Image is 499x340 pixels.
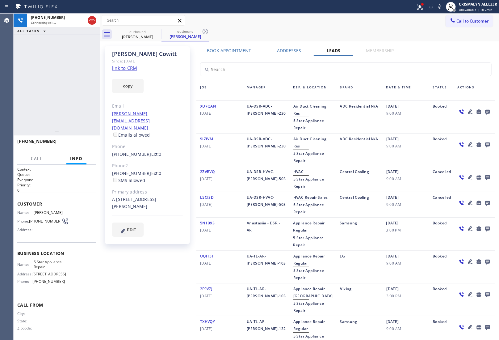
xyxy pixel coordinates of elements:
div: UA-DSR-ADC-[PERSON_NAME]-230 [243,135,290,164]
span: Ext: 0 [151,151,161,157]
div: [PERSON_NAME] [114,34,161,40]
span: Appliance Repair Regular [293,253,325,266]
label: SMS allowed [112,177,145,183]
span: [STREET_ADDRESS] [32,272,66,276]
span: [DATE] [200,110,239,117]
span: City: [17,311,34,316]
div: ADC Residential N/A [336,135,382,164]
button: Mute [435,2,444,11]
input: SMS allowed [113,178,117,182]
div: UA-TL-AR-[PERSON_NAME]-103 [243,253,290,281]
span: 3:00 PM [386,227,426,234]
a: [PHONE_NUMBER] [112,151,151,157]
div: Status [429,84,454,99]
span: HVAC Repair Sales [293,195,328,200]
span: Address: [17,227,34,232]
span: [PERSON_NAME] [34,210,65,215]
span: [PHONE_NUMBER] [29,219,61,223]
div: [DATE] [383,253,429,281]
span: 9:00 AM [386,325,425,332]
div: Since: [DATE] [112,57,183,65]
div: [DATE] [383,135,429,164]
input: Search [102,15,185,25]
span: 5 Star Appliance Repair [293,202,324,215]
button: ALL TASKS [14,27,52,35]
span: Call [31,156,43,161]
div: Manager [243,84,290,99]
div: Phone [112,143,183,150]
label: Book Appointment [207,48,251,53]
div: Booked [429,103,454,131]
span: UQIT5I [200,253,213,259]
span: 9:00 AM [386,260,425,267]
div: Primary address [112,189,183,196]
div: [DATE] [383,103,429,131]
span: Appliance Repair Regular [293,319,325,331]
span: 5 Star Appliance Repair [293,235,324,248]
span: Customer [17,201,96,207]
span: ALL TASKS [17,29,40,33]
div: outbound [114,29,161,34]
div: [DATE] [383,285,429,314]
div: [DATE] [383,194,429,215]
span: 2ZVBVQ [200,169,215,174]
label: Membership [366,48,394,53]
span: 9:00 AM [386,110,425,117]
div: UA-DSR-HVAC-[PERSON_NAME]-503 [243,168,290,190]
a: link to CRM [112,65,137,71]
h1: Context [17,167,96,172]
span: [PHONE_NUMBER] [32,279,65,284]
span: 5 Star Appliance Repair [293,268,324,280]
div: Dep. & Location [290,84,336,99]
button: copy [112,79,144,93]
span: Info [70,156,83,161]
span: Phone: [17,219,29,223]
span: 9:00 AM [386,175,425,182]
div: UA-TL-AR-[PERSON_NAME]-103 [243,285,290,314]
div: outbound [162,29,209,34]
div: [PERSON_NAME] Cowitt [112,50,183,57]
span: [DATE] [200,325,239,332]
div: Cancelled [429,168,454,190]
div: Job [196,84,243,99]
span: [DATE] [200,175,239,182]
a: [PHONE_NUMBER] [112,170,151,176]
span: Name: [17,262,34,267]
button: Hang up [88,16,96,25]
span: [DATE] [200,227,239,234]
div: Viking [337,285,383,314]
div: Booked [429,219,454,248]
div: Central Cooling [336,168,382,190]
div: Date & Time [383,84,429,99]
div: Joanna Cowitt [162,28,209,41]
div: UA-DSR-ADC-[PERSON_NAME]-230 [243,103,290,131]
span: [DATE] [200,260,239,267]
div: UA-DSR-HVAC-[PERSON_NAME]-503 [243,194,290,215]
button: Call [27,153,46,165]
span: [PHONE_NUMBER] [31,15,65,20]
span: Ext: 0 [151,170,161,176]
button: Call to Customer [446,15,493,27]
div: Phone2 [112,162,183,169]
span: 5 Star Appliance Repair [293,301,324,313]
span: Phone: [17,279,32,284]
span: HVAC [293,169,304,174]
span: 9:00 AM [386,201,425,208]
div: Anastasiia - DSR - AR [243,219,290,248]
span: L5CI3D [200,195,214,200]
span: XU7QAN [200,104,216,109]
div: ADC Residential N/A [336,103,382,131]
a: [PERSON_NAME][EMAIL_ADDRESS][DOMAIN_NAME] [112,111,150,131]
span: Business location [17,250,96,256]
span: Zipcode: [17,326,34,330]
span: Name: [17,210,34,215]
span: [DATE] [200,142,239,150]
p: Everyone [17,177,96,182]
span: Air Duct Cleaning Res [293,104,327,116]
span: 9IZIVM [200,136,213,142]
span: EDIT [127,227,136,232]
span: [DATE] [200,201,239,208]
div: A [STREET_ADDRESS][PERSON_NAME] [112,196,183,210]
div: [DATE] [383,168,429,190]
div: Central Cooling [336,194,382,215]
